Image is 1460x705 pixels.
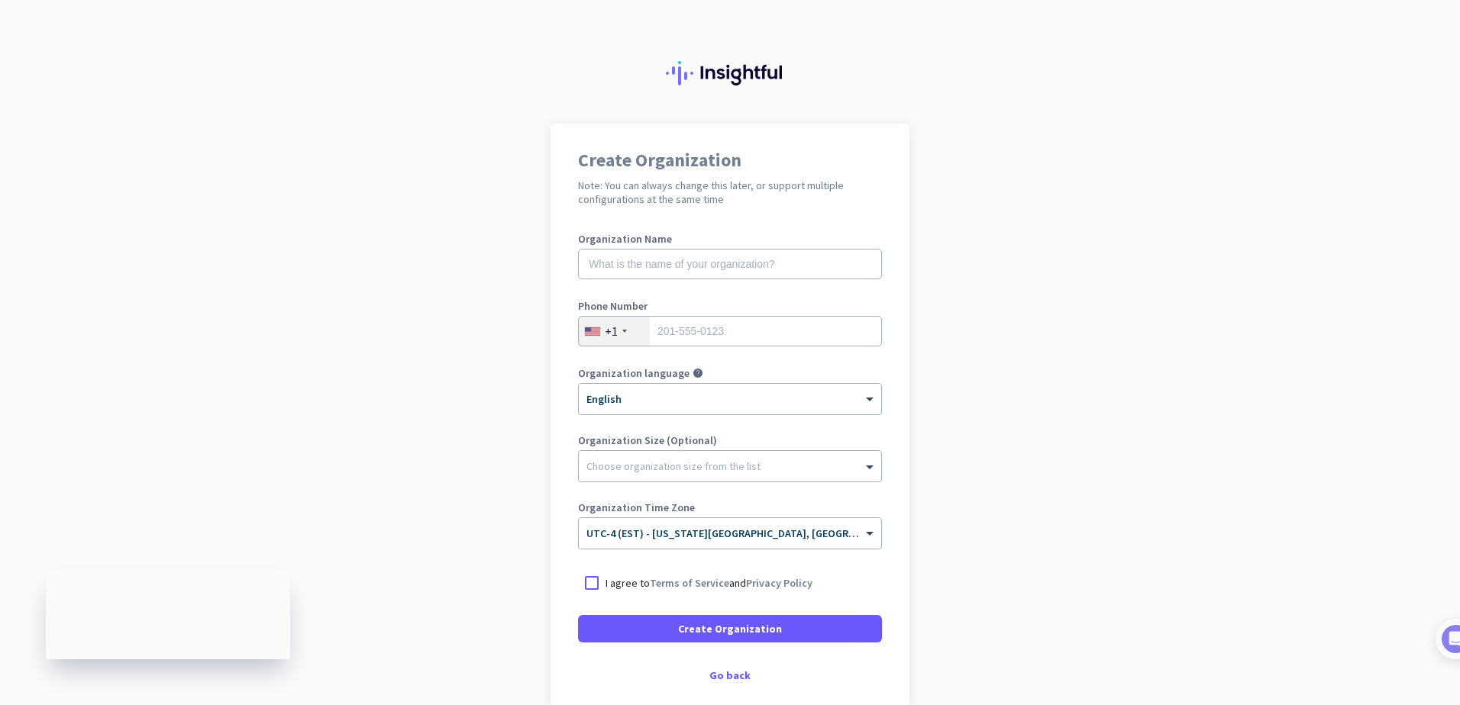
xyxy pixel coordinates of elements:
label: Organization Name [578,233,882,244]
label: Organization Size (Optional) [578,435,882,446]
i: help [693,368,703,378]
button: Create Organization [578,615,882,642]
a: Terms of Service [650,576,729,590]
div: +1 [605,324,618,339]
input: 201-555-0123 [578,316,882,346]
h1: Create Organization [578,151,882,169]
input: What is the name of your organization? [578,249,882,279]
p: I agree to and [606,575,812,591]
h2: Note: You can always change this later, or support multiple configurations at the same time [578,179,882,206]
span: Create Organization [678,621,782,636]
label: Organization language [578,368,690,378]
a: Privacy Policy [746,576,812,590]
label: Organization Time Zone [578,502,882,513]
iframe: Insightful Status [46,571,290,659]
img: Insightful [666,61,794,85]
label: Phone Number [578,301,882,311]
div: Go back [578,670,882,681]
